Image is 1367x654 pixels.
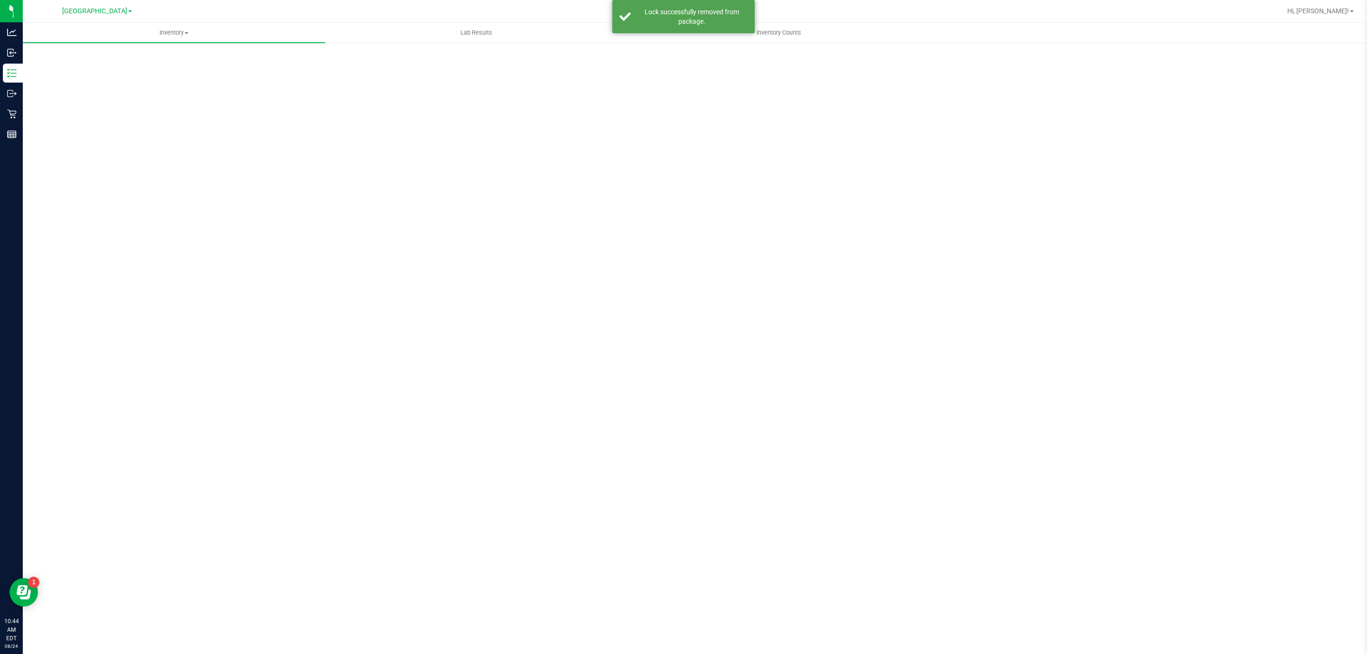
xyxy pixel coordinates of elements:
a: Inventory Counts [627,23,930,43]
inline-svg: Outbound [7,89,17,98]
iframe: Resource center unread badge [28,577,39,588]
a: Lab Results [325,23,627,43]
inline-svg: Inbound [7,48,17,57]
span: Hi, [PERSON_NAME]! [1287,7,1349,15]
span: Inventory [23,28,325,37]
inline-svg: Reports [7,130,17,139]
p: 08/24 [4,643,19,650]
p: 10:44 AM EDT [4,617,19,643]
iframe: Resource center [9,578,38,607]
inline-svg: Inventory [7,68,17,78]
a: Inventory [23,23,325,43]
div: Lock successfully removed from package. [636,7,748,26]
inline-svg: Retail [7,109,17,119]
inline-svg: Analytics [7,28,17,37]
span: Inventory Counts [744,28,814,37]
span: Lab Results [448,28,505,37]
span: [GEOGRAPHIC_DATA] [62,7,127,15]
